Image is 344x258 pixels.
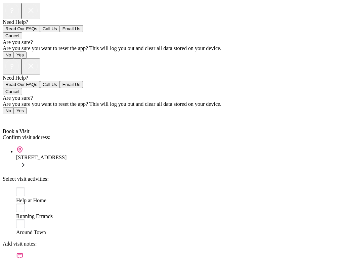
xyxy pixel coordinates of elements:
button: Email Us [60,25,83,32]
span: Help at Home [16,198,46,203]
div: Need Help? [3,19,341,25]
div: [STREET_ADDRESS] [16,155,341,161]
div: Select visit activities: [3,176,341,182]
button: Yes [14,107,27,114]
button: Call Us [40,25,60,32]
button: Yes [14,51,27,58]
div: Confirm visit address: [3,134,341,140]
span: Book a Visit [3,128,30,134]
span: Running Errands [16,213,53,219]
button: Read Our FAQs [3,81,40,88]
div: Add visit notes: [3,241,341,247]
button: Cancel [3,88,22,95]
span: Around Town [16,229,46,235]
button: Email Us [60,81,83,88]
div: Are you sure? [3,39,341,45]
div: Need Help? [3,75,341,81]
div: Are you sure? [3,95,341,101]
button: Read Our FAQs [3,25,40,32]
button: Call Us [40,81,60,88]
a: Back [3,116,18,122]
div: Are you sure you want to reset the app? This will log you out and clear all data stored on your d... [3,45,341,51]
button: No [3,107,14,114]
button: Cancel [3,32,22,39]
span: Back [7,116,18,122]
div: Are you sure you want to reset the app? This will log you out and clear all data stored on your d... [3,101,341,107]
button: No [3,51,14,58]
